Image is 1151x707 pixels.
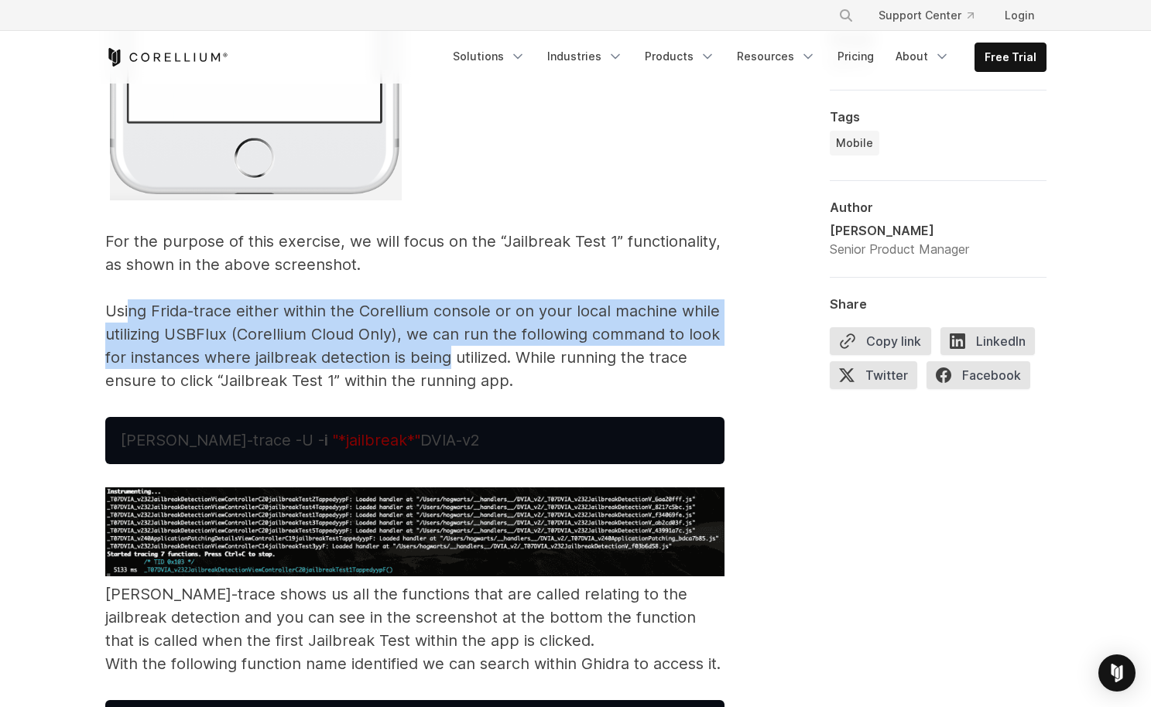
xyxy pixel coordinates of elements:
div: Share [830,296,1047,312]
a: Industries [538,43,632,70]
div: Tags [830,109,1047,125]
span: Mobile [836,135,873,151]
button: Search [832,2,860,29]
div: Author [830,200,1047,215]
div: Navigation Menu [444,43,1047,72]
div: Senior Product Manager [830,240,969,258]
a: Free Trial [975,43,1046,71]
div: [PERSON_NAME] [830,221,969,240]
a: About [886,43,959,70]
span: DVIA-v2 [420,431,479,449]
a: Resources [728,43,825,70]
a: Support Center [866,2,986,29]
a: Solutions [444,43,535,70]
a: Mobile [830,131,879,155]
a: LinkedIn [940,327,1044,361]
span: Facebook [927,361,1030,389]
span: Twitter [830,361,917,389]
a: Products [635,43,725,70]
a: Twitter [830,361,927,395]
p: [PERSON_NAME]-trace shows us all the functions that are called relating to the jailbreak detectio... [105,487,725,675]
img: Screenshot of iOS jailbreak test [105,487,725,576]
span: [PERSON_NAME]-trace -U - [121,431,333,449]
div: Navigation Menu [820,2,1047,29]
a: Facebook [927,361,1040,395]
a: Login [992,2,1047,29]
span: LinkedIn [940,327,1035,355]
div: Open Intercom Messenger [1098,654,1136,692]
button: Copy link [830,327,931,355]
a: Corellium Home [105,48,228,67]
strong: i [324,431,328,449]
span: "*jailbreak*" [333,431,420,449]
a: Pricing [828,43,883,70]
